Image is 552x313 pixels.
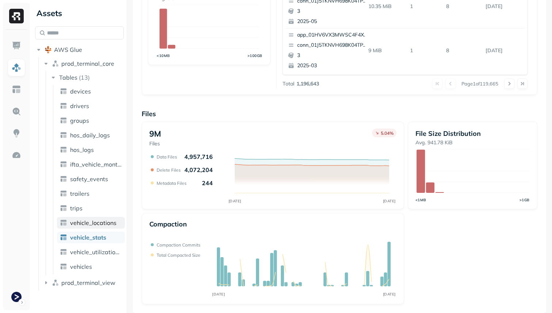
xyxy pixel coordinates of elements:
p: Avg. 941.78 KiB [415,139,530,146]
img: Ryft [9,9,24,23]
img: table [60,219,67,226]
button: prod_terminal_view [42,277,124,289]
img: table [60,146,67,153]
p: 2025-05 [297,18,368,25]
p: conn_01J5TKNVH698K04TPJ2C5VG6JD [297,42,368,49]
span: devices [70,88,91,95]
img: namespace [52,279,59,286]
span: prod_terminal_core [61,60,114,67]
img: table [60,248,67,256]
tspan: >100GB [248,53,262,58]
img: table [60,263,67,270]
tspan: <10MB [157,53,170,58]
span: ifta_vehicle_months [70,161,122,168]
p: 1 [407,44,443,57]
p: Total [283,80,294,87]
p: Compaction commits [157,242,200,248]
span: drivers [70,102,89,110]
span: prod_terminal_view [61,279,115,286]
img: Asset Explorer [12,85,21,94]
p: Files [142,110,537,118]
img: Assets [12,63,21,72]
p: 244 [202,179,213,187]
tspan: [DATE] [228,199,241,203]
span: trips [70,205,83,212]
img: table [60,117,67,124]
img: table [60,102,67,110]
span: safety_events [70,175,108,183]
span: vehicle_utilization_day [70,248,122,256]
a: hos_logs [57,144,125,156]
button: prod_terminal_core [42,58,124,69]
a: drivers [57,100,125,112]
img: table [60,88,67,95]
p: app_01HV6VX3MWSC4F4X5D9VZ3MYFV [297,31,368,39]
p: Compaction [149,220,187,228]
img: table [60,234,67,241]
button: AWS Glue [35,44,124,56]
a: hos_daily_logs [57,129,125,141]
a: vehicle_stats [57,232,125,243]
img: Query Explorer [12,107,21,116]
a: vehicle_utilization_day [57,246,125,258]
span: hos_logs [70,146,94,153]
p: Files [149,140,161,147]
span: AWS Glue [54,46,82,53]
img: table [60,205,67,212]
button: Tables(13) [50,72,124,83]
p: 4,072,204 [184,166,213,173]
a: devices [57,85,125,97]
p: Total compacted size [157,252,200,258]
a: groups [57,115,125,126]
p: Data Files [157,154,177,160]
img: Insights [12,129,21,138]
div: Assets [35,7,124,19]
a: trailers [57,188,125,199]
p: 1,196,643 [296,80,319,87]
button: app_01HV6VX3MWSC4F4X5D9VZ3MYFVconn_01J5TKNVH698K04TPJ2C5VG6JD32025-03 [285,28,371,72]
a: vehicles [57,261,125,272]
span: vehicle_stats [70,234,106,241]
span: hos_daily_logs [70,131,110,139]
img: Terminal [11,292,22,302]
img: namespace [52,60,59,67]
img: table [60,131,67,139]
a: safety_events [57,173,125,185]
p: Sep 18, 2025 [483,44,525,57]
p: Delete Files [157,167,181,173]
p: 8 [443,44,483,57]
tspan: >1GB [520,198,530,202]
tspan: [DATE] [383,199,395,203]
span: trailers [70,190,89,197]
p: 9M [149,129,161,139]
p: File Size Distribution [415,129,530,138]
img: root [45,46,52,53]
img: Optimization [12,150,21,160]
p: ( 13 ) [79,74,90,81]
span: vehicle_locations [70,219,116,226]
span: Tables [59,74,77,81]
a: vehicle_locations [57,217,125,229]
p: 5.04 % [381,130,394,136]
span: groups [70,117,89,124]
p: 4,957,716 [184,153,213,160]
p: Metadata Files [157,180,187,186]
p: 2025-03 [297,62,368,69]
tspan: [DATE] [383,292,396,297]
p: 9 MiB [365,44,407,57]
p: 3 [297,8,368,15]
img: table [60,175,67,183]
tspan: [DATE] [212,292,225,297]
a: trips [57,202,125,214]
img: table [60,190,67,197]
img: Dashboard [12,41,21,50]
img: table [60,161,67,168]
p: 3 [297,52,368,59]
span: vehicles [70,263,92,270]
p: Page 1 of 119,665 [461,80,498,87]
tspan: <1MB [415,198,426,202]
a: ifta_vehicle_months [57,159,125,170]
